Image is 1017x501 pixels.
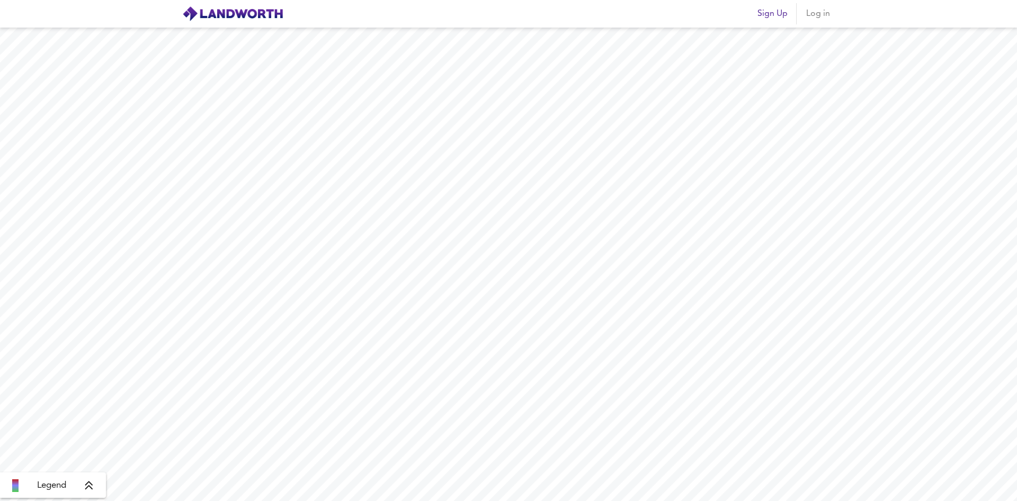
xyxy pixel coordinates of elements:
span: Legend [37,479,66,492]
span: Sign Up [757,6,788,21]
img: logo [182,6,283,22]
span: Log in [805,6,831,21]
button: Log in [801,3,835,24]
button: Sign Up [753,3,792,24]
